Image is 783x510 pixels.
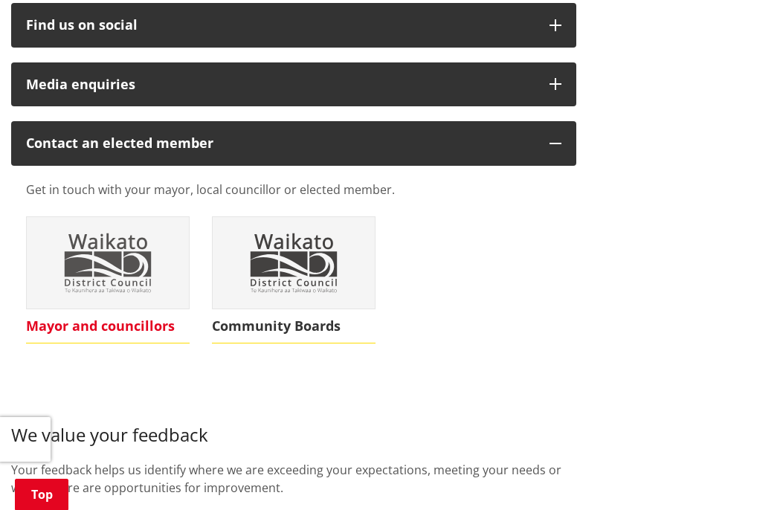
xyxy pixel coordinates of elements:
img: No image supplied [213,217,375,309]
p: Your feedback helps us identify where we are exceeding your expectations, meeting your needs or w... [11,461,576,497]
img: No image supplied [27,217,189,309]
div: Get in touch with your mayor, local councillor or elected member. [26,181,561,216]
p: Contact an elected member [26,136,535,151]
a: Top [15,479,68,510]
div: Find us on social [26,18,535,33]
button: Media enquiries [11,62,576,107]
iframe: Messenger Launcher [715,448,768,501]
span: Community Boards [212,309,376,343]
span: Mayor and councillors [26,309,190,343]
button: Contact an elected member [11,121,576,166]
a: Waikato District Council logo Mayor and councillors [26,216,190,343]
a: Waikato District Council logo Community Boards [212,216,376,343]
button: Find us on social [11,3,576,48]
div: Media enquiries [26,77,535,92]
h3: We value your feedback [11,403,576,446]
